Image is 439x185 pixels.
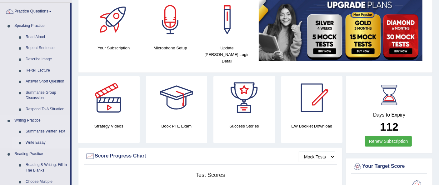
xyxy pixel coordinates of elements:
h4: Your Subscription [88,45,139,51]
a: Re-tell Lecture [23,65,70,76]
a: Reading Practice [12,148,70,160]
a: Write Essay [23,137,70,148]
b: 112 [380,121,398,133]
a: Read Aloud [23,32,70,43]
div: Your Target Score [353,162,426,171]
h4: Strategy Videos [78,123,140,129]
a: Practice Questions [0,3,70,18]
a: Summarize Written Text [23,126,70,137]
a: Respond To A Situation [23,104,70,115]
div: Score Progress Chart [85,152,335,161]
a: Answer Short Question [23,76,70,87]
a: Renew Subscription [365,136,412,147]
a: Summarize Group Discussion [23,87,70,104]
h4: Success Stories [213,123,275,129]
tspan: Test scores [196,172,225,178]
a: Reading & Writing: Fill In The Blanks [23,159,70,176]
a: Describe Image [23,54,70,65]
h4: Update [PERSON_NAME] Login Detail [202,45,252,64]
h4: Book PTE Exam [146,123,207,129]
a: Repeat Sentence [23,42,70,54]
h4: Microphone Setup [145,45,196,51]
h4: Days to Expiry [353,112,426,118]
a: Writing Practice [12,115,70,126]
a: Speaking Practice [12,20,70,32]
h4: EW Booklet Download [281,123,343,129]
